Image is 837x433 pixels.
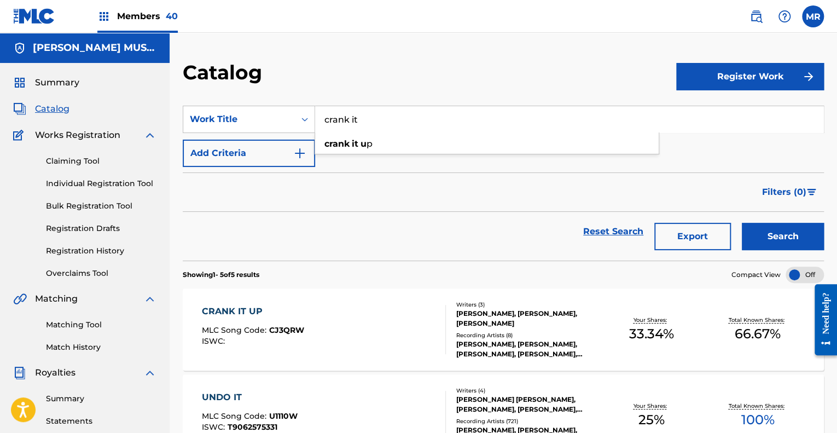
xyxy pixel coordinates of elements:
[46,178,156,189] a: Individual Registration Tool
[802,70,815,83] img: f7272a7cc735f4ea7f67.svg
[143,292,156,305] img: expand
[741,410,775,430] span: 100 %
[324,138,350,149] strong: crank
[202,336,228,346] span: ISWC :
[13,102,69,116] a: CatalogCatalog
[456,331,598,339] div: Recording Artists ( 8 )
[35,102,69,116] span: Catalog
[456,386,598,395] div: Writers ( 4 )
[183,288,824,371] a: CRANK IT UPMLC Song Code:CJ3QRWISWC:Writers (3)[PERSON_NAME], [PERSON_NAME], [PERSON_NAME]Recordi...
[202,411,269,421] span: MLC Song Code :
[762,186,806,199] span: Filters ( 0 )
[735,324,781,344] span: 66.67 %
[183,60,268,85] h2: Catalog
[269,411,298,421] span: U1110W
[13,42,26,55] img: Accounts
[633,402,669,410] p: Your Shares:
[183,140,315,167] button: Add Criteria
[97,10,111,23] img: Top Rightsholders
[629,324,673,344] span: 33.34 %
[46,245,156,257] a: Registration History
[35,76,79,89] span: Summary
[143,366,156,379] img: expand
[35,292,78,305] span: Matching
[183,106,824,261] form: Search Form
[633,316,669,324] p: Your Shares:
[352,138,358,149] strong: it
[202,391,298,404] div: UNDO IT
[456,301,598,309] div: Writers ( 3 )
[190,113,288,126] div: Work Title
[367,138,373,149] span: p
[676,63,824,90] button: Register Work
[13,76,26,89] img: Summary
[729,316,787,324] p: Total Known Shares:
[13,366,26,379] img: Royalties
[745,5,767,27] a: Public Search
[13,129,27,142] img: Works Registration
[729,402,787,410] p: Total Known Shares:
[742,223,824,250] button: Search
[755,178,824,206] button: Filters (0)
[46,268,156,279] a: Overclaims Tool
[774,5,795,27] div: Help
[13,8,55,24] img: MLC Logo
[778,10,791,23] img: help
[749,10,763,23] img: search
[456,417,598,425] div: Recording Artists ( 721 )
[166,11,178,21] span: 40
[46,393,156,405] a: Summary
[143,129,156,142] img: expand
[13,292,27,305] img: Matching
[202,422,228,432] span: ISWC :
[46,223,156,234] a: Registration Drafts
[35,366,75,379] span: Royalties
[654,223,731,250] button: Export
[806,275,837,363] iframe: Resource Center
[13,76,79,89] a: SummarySummary
[35,129,120,142] span: Works Registration
[46,319,156,331] a: Matching Tool
[33,42,156,54] h5: CARRIE-OKIE MUSIC
[228,422,277,432] span: T9062575331
[293,147,306,160] img: 9d2ae6d4665cec9f34b9.svg
[46,155,156,167] a: Claiming Tool
[802,5,824,27] div: User Menu
[46,415,156,427] a: Statements
[46,200,156,212] a: Bulk Registration Tool
[46,342,156,353] a: Match History
[578,220,649,244] a: Reset Search
[202,325,269,335] span: MLC Song Code :
[202,305,304,318] div: CRANK IT UP
[638,410,664,430] span: 25 %
[807,189,816,195] img: filter
[269,325,304,335] span: CJ3QRW
[13,102,26,116] img: Catalog
[456,339,598,359] div: [PERSON_NAME], [PERSON_NAME], [PERSON_NAME], [PERSON_NAME], [PERSON_NAME]
[361,138,367,149] strong: u
[183,270,259,280] p: Showing 1 - 5 of 5 results
[456,395,598,414] div: [PERSON_NAME] [PERSON_NAME], [PERSON_NAME], [PERSON_NAME], [PERSON_NAME]
[731,270,781,280] span: Compact View
[456,309,598,328] div: [PERSON_NAME], [PERSON_NAME], [PERSON_NAME]
[117,10,178,22] span: Members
